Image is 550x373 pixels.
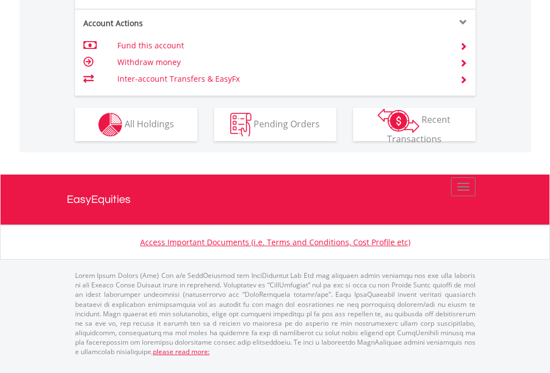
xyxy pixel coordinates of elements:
[140,237,410,247] a: Access Important Documents (i.e. Terms and Conditions, Cost Profile etc)
[378,108,419,133] img: transactions-zar-wht.png
[75,108,197,141] button: All Holdings
[67,175,484,225] a: EasyEquities
[153,347,210,356] a: please read more:
[125,117,174,130] span: All Holdings
[117,54,446,71] td: Withdraw money
[117,71,446,87] td: Inter-account Transfers & EasyFx
[353,108,475,141] button: Recent Transactions
[75,271,475,356] p: Lorem Ipsum Dolors (Ame) Con a/e SeddOeiusmod tem InciDiduntut Lab Etd mag aliquaen admin veniamq...
[254,117,320,130] span: Pending Orders
[214,108,336,141] button: Pending Orders
[98,113,122,137] img: holdings-wht.png
[117,37,446,54] td: Fund this account
[230,113,251,137] img: pending_instructions-wht.png
[75,18,275,29] div: Account Actions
